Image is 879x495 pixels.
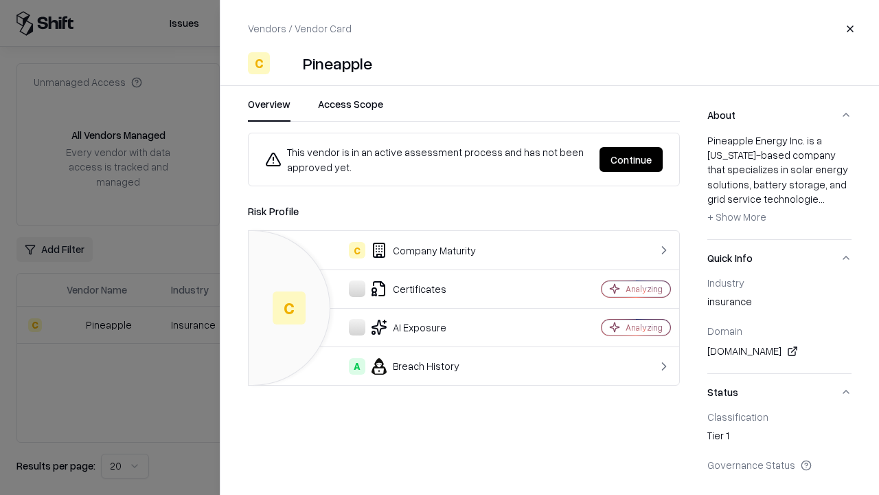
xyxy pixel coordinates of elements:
div: Tier 1 [707,428,852,448]
div: Company Maturity [260,242,553,258]
p: Vendors / Vendor Card [248,21,352,36]
div: [DOMAIN_NAME] [707,343,852,360]
button: Quick Info [707,240,852,276]
div: Pineapple Energy Inc. is a [US_STATE]-based company that specializes in solar energy solutions, b... [707,133,852,228]
div: Classification [707,410,852,423]
div: This vendor is in an active assessment process and has not been approved yet. [265,144,589,175]
img: Pineapple [275,52,297,74]
button: Status [707,374,852,410]
div: C [248,52,270,74]
div: Risk Profile [248,203,680,219]
button: Overview [248,97,290,122]
div: Analyzing [626,322,663,333]
div: Analyzing [626,283,663,295]
button: + Show More [707,206,766,228]
button: Access Scope [318,97,383,122]
div: Domain [707,324,852,337]
div: C [273,291,306,324]
button: About [707,97,852,133]
div: AI Exposure [260,319,553,335]
button: Continue [600,147,663,172]
div: About [707,133,852,239]
div: Industry [707,276,852,289]
span: ... [819,192,825,205]
div: Governance Status [707,459,852,471]
span: + Show More [707,210,766,223]
div: Certificates [260,280,553,297]
div: A [349,358,365,375]
div: Quick Info [707,276,852,373]
div: C [349,242,365,258]
div: Breach History [260,358,553,375]
div: insurance [707,294,852,313]
div: Pineapple [303,52,372,74]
